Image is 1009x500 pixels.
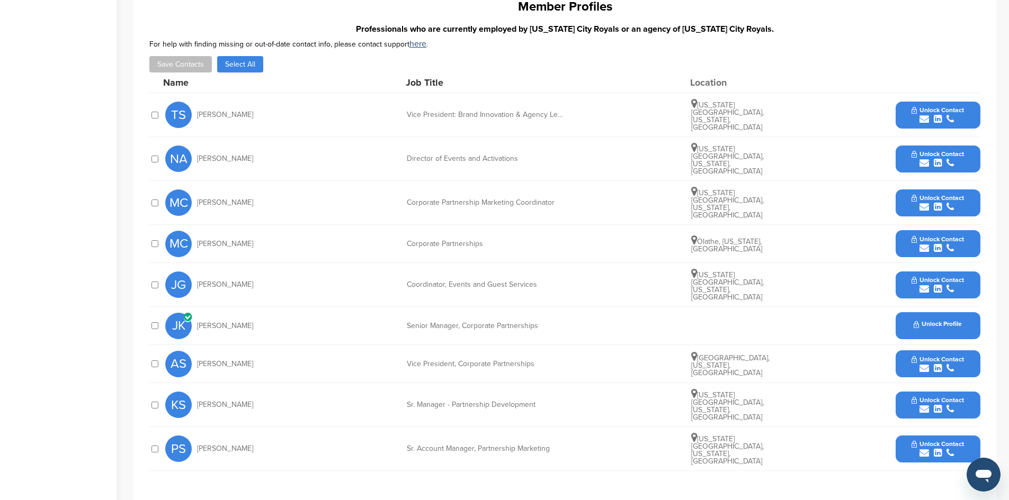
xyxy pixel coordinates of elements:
[912,396,964,404] span: Unlock Contact
[899,143,977,175] button: Unlock Contact
[197,401,253,408] span: [PERSON_NAME]
[165,313,192,339] span: JK
[406,78,565,87] div: Job Title
[912,356,964,363] span: Unlock Contact
[899,348,977,380] button: Unlock Contact
[691,188,764,220] span: [US_STATE][GEOGRAPHIC_DATA], [US_STATE], [GEOGRAPHIC_DATA]
[165,351,192,377] span: AS
[899,269,977,301] button: Unlock Contact
[149,56,212,72] button: Save Contacts
[407,111,566,119] div: Vice President: Brand Innovation & Agency Lead for Pine Tar Collective
[407,199,566,206] div: Corporate Partnership Marketing Coordinator
[163,78,280,87] div: Name
[967,458,1001,492] iframe: Button to launch messaging window
[899,99,977,131] button: Unlock Contact
[912,150,964,158] span: Unlock Contact
[691,270,764,302] span: [US_STATE][GEOGRAPHIC_DATA], [US_STATE], [GEOGRAPHIC_DATA]
[912,440,964,448] span: Unlock Contact
[197,111,253,119] span: [PERSON_NAME]
[691,237,762,253] span: Olathe, [US_STATE], [GEOGRAPHIC_DATA]
[197,322,253,330] span: [PERSON_NAME]
[165,189,192,216] span: MC
[899,389,977,421] button: Unlock Contact
[914,321,962,328] span: Unlock Profile
[197,281,253,288] span: [PERSON_NAME]
[165,146,192,172] span: NA
[912,194,964,202] span: Unlock Contact
[407,155,566,162] div: Director of Events and Activations
[912,106,964,114] span: Unlock Contact
[149,23,980,35] h3: Professionals who are currently employed by [US_STATE] City Royals or an agency of [US_STATE] Cit...
[409,39,426,49] a: here
[691,353,770,377] span: [GEOGRAPHIC_DATA], [US_STATE], [GEOGRAPHIC_DATA]
[407,281,566,288] div: Coordinator, Events and Guest Services
[149,40,980,48] div: For help with finding missing or out-of-date contact info, please contact support .
[407,445,566,452] div: Sr. Account Manager, Partnership Marketing
[165,435,192,462] span: PS
[407,401,566,408] div: Sr. Manager - Partnership Development
[197,360,253,368] span: [PERSON_NAME]
[197,445,253,452] span: [PERSON_NAME]
[691,434,764,466] span: [US_STATE][GEOGRAPHIC_DATA], [US_STATE], [GEOGRAPHIC_DATA]
[690,78,770,87] div: Location
[912,235,964,243] span: Unlock Contact
[165,392,192,418] span: KS
[407,240,566,248] div: Corporate Partnerships
[691,144,764,176] span: [US_STATE][GEOGRAPHIC_DATA], [US_STATE], [GEOGRAPHIC_DATA]
[691,390,764,422] span: [US_STATE][GEOGRAPHIC_DATA], [US_STATE], [GEOGRAPHIC_DATA]
[912,276,964,284] span: Unlock Contact
[197,155,253,162] span: [PERSON_NAME]
[899,187,977,219] button: Unlock Contact
[197,199,253,206] span: [PERSON_NAME]
[407,360,566,368] div: Vice President, Corporate Partnerships
[197,240,253,248] span: [PERSON_NAME]
[899,433,977,465] button: Unlock Contact
[165,271,192,298] span: JG
[217,56,263,72] button: Select All
[899,228,977,260] button: Unlock Contact
[407,322,566,330] div: Senior Manager, Corporate Partnerships
[691,101,764,132] span: [US_STATE][GEOGRAPHIC_DATA], [US_STATE], [GEOGRAPHIC_DATA]
[165,307,980,344] a: JK [PERSON_NAME] Senior Manager, Corporate Partnerships Unlock Profile
[165,231,192,257] span: MC
[165,102,192,128] span: TS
